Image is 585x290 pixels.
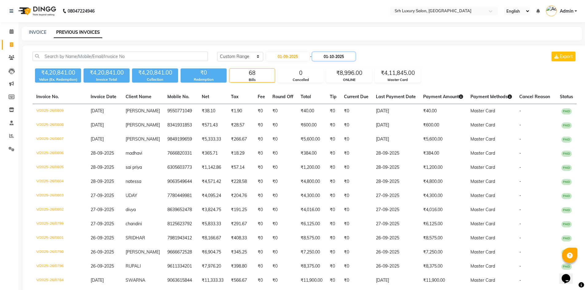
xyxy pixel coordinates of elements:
[126,150,142,156] span: madhavi
[297,160,326,175] td: ₹1,200.00
[126,207,136,212] span: divya
[198,189,227,203] td: ₹4,095.24
[560,8,573,14] span: Admin
[164,175,198,189] td: 9063549644
[164,146,198,160] td: 7666820331
[312,52,355,61] input: End Date
[340,231,372,245] td: ₹0
[519,136,521,142] span: -
[33,160,87,175] td: V/2025-26/0805
[33,146,87,160] td: V/2025-26/0806
[54,27,102,38] a: PREVIOUS INVOICES
[227,189,254,203] td: ₹204.76
[326,104,340,118] td: ₹0
[326,189,340,203] td: ₹0
[419,118,467,132] td: ₹600.00
[227,273,254,288] td: ₹566.67
[126,277,145,283] span: SWARNA
[519,164,521,170] span: -
[519,235,521,241] span: -
[91,136,104,142] span: [DATE]
[326,273,340,288] td: ₹0
[278,69,323,77] div: 0
[561,264,572,270] span: PAID
[340,189,372,203] td: ₹0
[372,160,419,175] td: 28-09-2025
[326,231,340,245] td: ₹0
[560,94,573,99] span: Status
[126,263,141,269] span: RUPALI
[198,203,227,217] td: ₹3,824.75
[126,193,137,198] span: UDAY
[561,122,572,129] span: PAID
[340,160,372,175] td: ₹0
[269,104,297,118] td: ₹0
[419,203,467,217] td: ₹4,016.00
[419,104,467,118] td: ₹40.00
[470,263,495,269] span: Master Card
[227,118,254,132] td: ₹28.57
[340,203,372,217] td: ₹0
[198,245,227,259] td: ₹6,904.75
[561,179,572,185] span: PAID
[227,217,254,231] td: ₹291.67
[198,217,227,231] td: ₹5,833.33
[470,179,495,184] span: Master Card
[372,132,419,146] td: [DATE]
[340,273,372,288] td: ₹0
[470,94,512,99] span: Payment Methods
[372,259,419,273] td: 26-09-2025
[340,259,372,273] td: ₹0
[33,118,87,132] td: V/2025-26/0808
[269,160,297,175] td: ₹0
[227,175,254,189] td: ₹228.58
[419,217,467,231] td: ₹6,125.00
[36,94,59,99] span: Invoice No.
[269,118,297,132] td: ₹0
[198,118,227,132] td: ₹571.43
[546,6,557,16] img: Admin
[91,207,114,212] span: 27-09-2025
[470,108,495,114] span: Master Card
[519,193,521,198] span: -
[519,122,521,128] span: -
[33,175,87,189] td: V/2025-26/0804
[310,53,312,60] span: -
[198,273,227,288] td: ₹11,333.33
[375,77,420,83] div: Master Card
[375,69,420,77] div: ₹4,11,845.00
[33,52,208,61] input: Search by Name/Mobile/Email/Invoice No
[227,146,254,160] td: ₹18.29
[560,54,573,59] span: Export
[344,94,369,99] span: Current Due
[164,245,198,259] td: 9666672528
[254,259,269,273] td: ₹0
[297,217,326,231] td: ₹6,125.00
[33,273,87,288] td: V/2025-26/0784
[33,132,87,146] td: V/2025-26/0807
[254,104,269,118] td: ₹0
[164,104,198,118] td: 9550771049
[470,207,495,212] span: Master Card
[269,132,297,146] td: ₹0
[33,231,87,245] td: V/2025-26/0801
[254,231,269,245] td: ₹0
[164,203,198,217] td: 8639652478
[419,132,467,146] td: ₹5,600.00
[372,104,419,118] td: [DATE]
[126,221,142,226] span: chandini
[326,118,340,132] td: ₹0
[164,259,198,273] td: 9611334201
[229,69,275,77] div: 68
[164,273,198,288] td: 9063615844
[254,146,269,160] td: ₹0
[269,259,297,273] td: ₹0
[254,203,269,217] td: ₹0
[91,164,114,170] span: 28-09-2025
[227,259,254,273] td: ₹398.80
[372,231,419,245] td: 26-09-2025
[561,165,572,171] span: PAID
[519,221,521,226] span: -
[330,94,337,99] span: Tip
[254,217,269,231] td: ₹0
